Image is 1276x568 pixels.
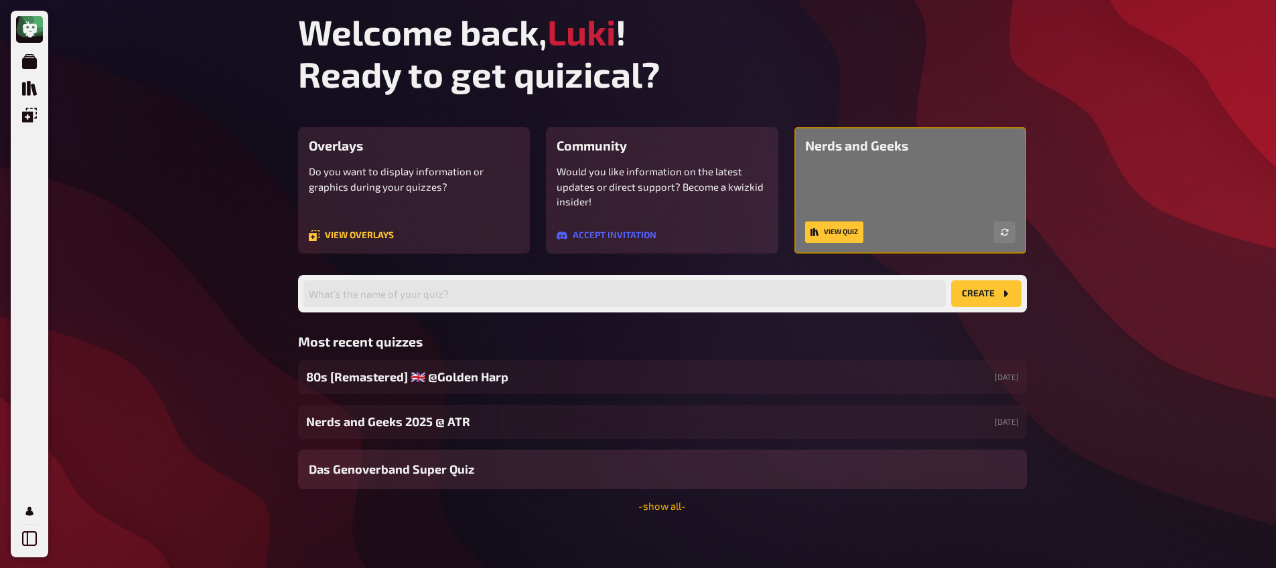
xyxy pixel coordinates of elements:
[306,413,470,431] span: Nerds and Geeks 2025 @ ATR
[298,405,1027,439] a: Nerds and Geeks 2025 @ ATR[DATE]
[557,138,768,153] h3: Community
[557,164,768,209] p: Would you like information on the latest updates or direct support? Become a kwizkid insider!
[16,75,43,102] a: Quiz Library
[638,500,686,512] a: -show all-
[995,416,1019,428] small: [DATE]
[16,498,43,525] a: My Account
[16,48,43,75] a: My Quizzes
[298,334,1027,349] h3: Most recent quizzes
[303,280,946,307] input: What's the name of your quiz?
[298,360,1027,394] a: 80s [Remastered] ​🇬🇧 @Golden Harp​[DATE]
[298,11,1027,95] h1: Welcome back, ! Ready to get quizical?
[951,280,1021,307] button: create
[557,230,656,241] a: Accept invitation
[309,164,520,194] p: Do you want to display information or graphics during your quizzes?
[805,138,1016,153] h3: Nerds and Geeks
[298,450,1027,489] a: Das Genoverband Super Quiz
[306,368,508,386] span: 80s [Remastered] ​🇬🇧 @Golden Harp​
[309,138,520,153] h3: Overlays
[309,230,394,241] a: View overlays
[805,221,863,243] a: View quiz
[16,102,43,128] a: Overlays
[547,11,616,53] span: Luki
[309,460,474,478] span: Das Genoverband Super Quiz
[995,371,1019,383] small: [DATE]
